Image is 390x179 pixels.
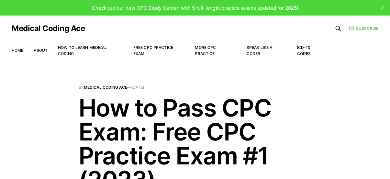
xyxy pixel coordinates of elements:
[349,25,378,31] a: Subscribe
[195,45,216,56] a: More CPC Practice
[247,45,272,56] a: Speak Like a Coder
[34,48,48,53] a: About
[79,85,312,89] span: By —
[131,85,144,90] time: [DATE]
[58,45,107,56] a: How to Learn Medical Coding
[92,5,298,11] span: Check out our new CPC Study Center, with 5 full-length practice exams updated for 2025!
[297,45,311,56] a: ICD-10 Codes
[284,147,390,179] iframe: portal-trigger
[377,3,387,13] button: close
[84,85,127,90] a: Medical Coding Ace
[133,45,173,56] a: Free CPC Practice Exam
[12,48,23,53] a: Home
[12,25,85,32] a: Medical Coding Ace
